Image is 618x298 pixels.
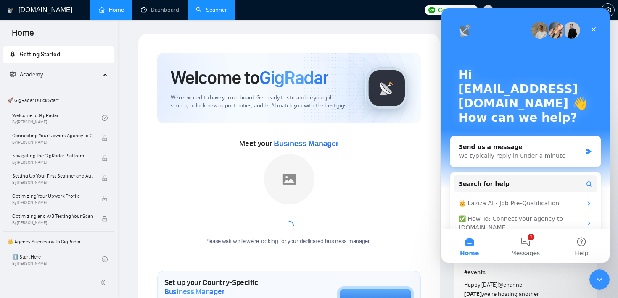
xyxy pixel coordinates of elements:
span: 👑 Agency Success with GigRadar [4,233,114,250]
span: check-circle [102,115,108,121]
span: Connecting Your Upwork Agency to GigRadar [12,131,93,140]
span: fund-projection-screen [10,71,16,77]
span: lock [102,196,108,201]
a: dashboardDashboard [141,6,179,13]
span: check-circle [102,256,108,262]
span: loading [284,221,294,231]
span: user [485,7,491,13]
span: Home [5,27,41,44]
span: Business Manager [164,287,224,296]
h1: # events [464,268,587,277]
img: placeholder.png [264,154,314,204]
span: lock [102,155,108,161]
button: setting [601,3,615,17]
div: Please wait while we're looking for your dedicated business manager... [200,238,378,246]
span: lock [102,135,108,141]
a: homeHome [99,6,124,13]
span: Optimizing and A/B Testing Your Scanner for Better Results [12,212,93,220]
span: Academy [20,71,43,78]
h1: Set up your Country-Specific [164,278,295,296]
span: Setting Up Your First Scanner and Auto-Bidder [12,172,93,180]
span: Connects: [438,5,463,15]
span: By [PERSON_NAME] [12,160,93,165]
img: logo [7,4,13,17]
span: Getting Started [20,51,60,58]
span: Academy [10,71,43,78]
span: By [PERSON_NAME] [12,200,93,205]
img: upwork-logo.png [428,7,435,13]
a: setting [601,7,615,13]
iframe: Intercom live chat [589,269,610,290]
h1: Welcome to [171,66,328,89]
iframe: Intercom live chat [441,8,610,263]
li: Getting Started [3,46,114,63]
span: By [PERSON_NAME] [12,180,93,185]
span: 🚀 GigRadar Quick Start [4,92,114,109]
span: Meet your [239,139,338,148]
span: double-left [100,278,108,287]
span: By [PERSON_NAME] [12,140,93,145]
a: Welcome to GigRadarBy[PERSON_NAME] [12,109,102,127]
strong: [DATE], [464,290,483,298]
span: rocket [10,51,16,57]
a: 1️⃣ Start HereBy[PERSON_NAME] [12,250,102,269]
span: GigRadar [259,66,328,89]
span: 189 [465,5,474,15]
span: By [PERSON_NAME] [12,220,93,225]
span: lock [102,175,108,181]
span: Business Manager [274,139,338,148]
span: Optimizing Your Upwork Profile [12,192,93,200]
span: @channel [499,281,523,288]
a: searchScanner [196,6,227,13]
span: We're excited to have you on board. Get ready to streamline your job search, unlock new opportuni... [171,94,352,110]
img: gigradar-logo.png [366,67,408,109]
span: Navigating the GigRadar Platform [12,152,93,160]
span: lock [102,216,108,222]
